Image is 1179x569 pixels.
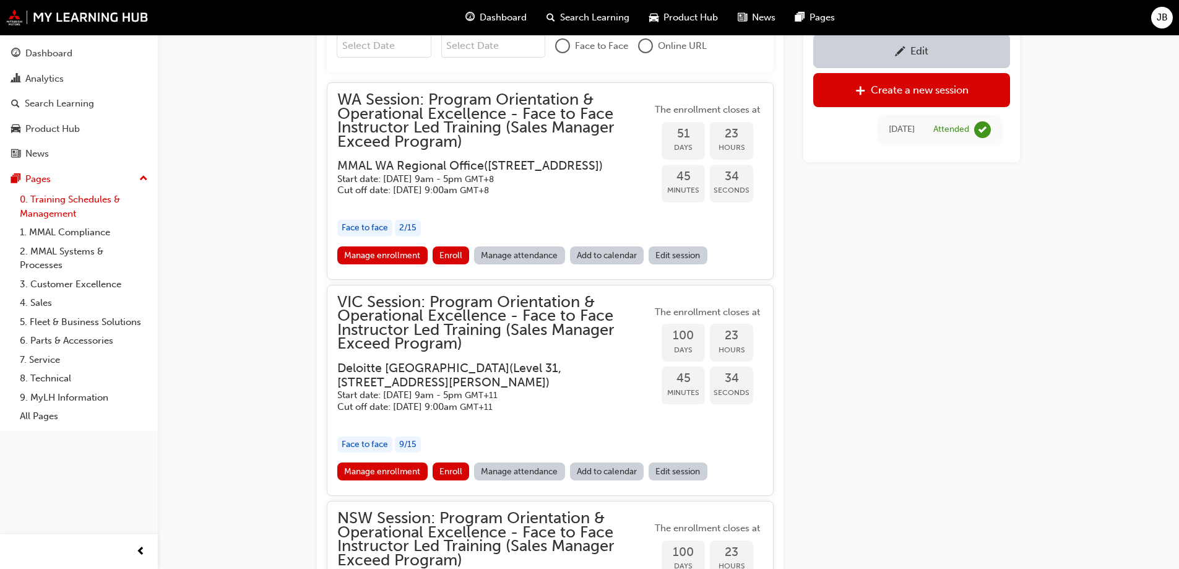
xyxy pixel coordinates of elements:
span: car-icon [649,10,659,25]
span: Days [662,343,705,357]
span: Days [662,141,705,155]
a: Analytics [5,67,153,90]
a: Manage attendance [474,463,565,480]
span: Minutes [662,386,705,400]
span: up-icon [139,171,148,187]
span: 34 [710,170,753,184]
span: News [752,11,775,25]
span: 45 [662,371,705,386]
span: Australian Western Standard Time GMT+8 [465,174,494,185]
span: JB [1157,11,1168,25]
a: Edit session [649,246,707,264]
span: Online URL [658,39,707,53]
span: 100 [662,545,705,560]
div: Search Learning [25,97,94,111]
h5: Cut off date: [DATE] 9:00am [337,185,632,196]
a: 4. Sales [15,293,153,313]
a: Manage enrollment [337,463,428,480]
button: WA Session: Program Orientation & Operational Excellence - Face to Face Instructor Led Training (... [337,93,763,269]
span: Dashboard [480,11,527,25]
div: Create a new session [871,84,969,96]
a: News [5,142,153,165]
a: 1. MMAL Compliance [15,223,153,242]
button: Pages [5,168,153,191]
span: search-icon [11,98,20,110]
div: Attended [933,123,969,135]
h5: Start date: [DATE] 9am - 5pm [337,389,632,401]
a: Edit session [649,463,707,480]
a: news-iconNews [728,5,785,30]
span: Enroll [439,250,462,261]
span: chart-icon [11,74,20,85]
span: 51 [662,127,705,141]
span: 23 [710,329,753,343]
span: 34 [710,371,753,386]
span: Search Learning [560,11,629,25]
a: 6. Parts & Accessories [15,331,153,350]
span: Product Hub [663,11,718,25]
a: Add to calendar [570,463,644,480]
div: Product Hub [25,122,80,136]
div: 9 / 15 [395,437,421,453]
span: Seconds [710,183,753,198]
span: VIC Session: Program Orientation & Operational Excellence - Face to Face Instructor Led Training ... [337,295,652,351]
a: Product Hub [5,118,153,141]
div: 2 / 15 [395,220,421,237]
span: 23 [710,545,753,560]
span: prev-icon [136,544,145,560]
span: pencil-icon [895,46,905,58]
span: NSW Session: Program Orientation & Operational Excellence - Face to Face Instructor Led Training ... [337,511,652,567]
div: Pages [25,172,51,186]
span: Face to Face [575,39,628,53]
div: Edit [910,45,928,57]
a: Manage enrollment [337,246,428,264]
span: pages-icon [11,174,20,185]
div: Mon May 13 2024 09:30:00 GMT+1000 (Australian Eastern Standard Time) [889,122,915,136]
div: Face to face [337,437,392,453]
span: The enrollment closes at [652,305,763,319]
button: DashboardAnalyticsSearch LearningProduct HubNews [5,40,153,168]
h3: MMAL WA Regional Office ( [STREET_ADDRESS] ) [337,159,632,173]
a: 5. Fleet & Business Solutions [15,313,153,332]
span: guage-icon [465,10,475,25]
span: 100 [662,329,705,343]
span: plus-icon [855,85,866,97]
a: search-iconSearch Learning [537,5,639,30]
a: Create a new session [813,72,1010,106]
a: car-iconProduct Hub [639,5,728,30]
span: Enroll [439,466,462,477]
span: The enrollment closes at [652,103,763,117]
button: VIC Session: Program Orientation & Operational Excellence - Face to Face Instructor Led Training ... [337,295,763,486]
a: 8. Technical [15,369,153,388]
span: Australian Western Standard Time GMT+8 [460,185,489,196]
img: mmal [6,9,149,25]
a: Edit [813,33,1010,67]
span: news-icon [738,10,747,25]
span: guage-icon [11,48,20,59]
h3: Deloitte [GEOGRAPHIC_DATA] ( Level 31, [STREET_ADDRESS][PERSON_NAME] ) [337,361,632,390]
h5: Start date: [DATE] 9am - 5pm [337,173,632,185]
div: Dashboard [25,46,72,61]
input: From [337,34,431,58]
a: guage-iconDashboard [456,5,537,30]
span: Minutes [662,183,705,198]
input: To [441,34,546,58]
a: Dashboard [5,42,153,65]
span: search-icon [546,10,555,25]
button: Enroll [433,246,470,264]
span: news-icon [11,149,20,160]
span: 45 [662,170,705,184]
span: Seconds [710,386,753,400]
span: Australian Eastern Daylight Time GMT+11 [460,402,493,412]
a: pages-iconPages [785,5,845,30]
a: All Pages [15,407,153,426]
div: News [25,147,49,161]
span: WA Session: Program Orientation & Operational Excellence - Face to Face Instructor Led Training (... [337,93,652,149]
h5: Cut off date: [DATE] 9:00am [337,401,632,413]
a: 2. MMAL Systems & Processes [15,242,153,275]
button: JB [1151,7,1173,28]
span: 23 [710,127,753,141]
a: Manage attendance [474,246,565,264]
div: Analytics [25,72,64,86]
